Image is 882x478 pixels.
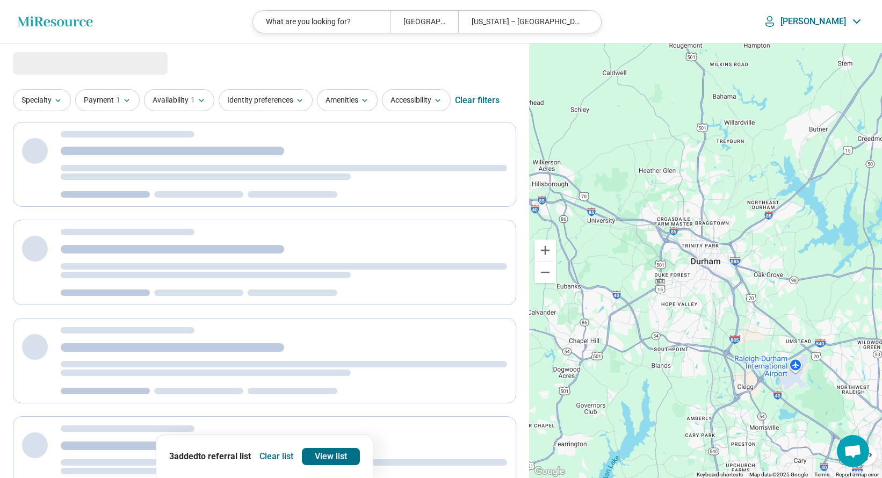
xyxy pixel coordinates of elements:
a: View list [302,448,360,465]
button: Amenities [317,89,378,111]
span: 1 [116,95,120,106]
div: Open chat [837,435,869,467]
button: Zoom out [534,262,556,283]
div: [US_STATE] – [GEOGRAPHIC_DATA] [458,11,595,33]
span: Loading... [13,52,103,74]
p: [PERSON_NAME] [780,16,846,27]
a: Report a map error [836,472,879,477]
div: Clear filters [455,88,500,113]
span: 1 [191,95,195,106]
a: Terms (opens in new tab) [814,472,829,477]
button: Specialty [13,89,71,111]
span: to referral list [198,451,251,461]
span: Map data ©2025 Google [749,472,808,477]
button: Availability1 [144,89,214,111]
button: Payment1 [75,89,140,111]
div: [GEOGRAPHIC_DATA], [GEOGRAPHIC_DATA] [390,11,458,33]
button: Zoom in [534,240,556,261]
div: What are you looking for? [253,11,389,33]
button: Accessibility [382,89,451,111]
button: Clear list [255,448,298,465]
button: Identity preferences [219,89,313,111]
p: 3 added [169,450,251,463]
